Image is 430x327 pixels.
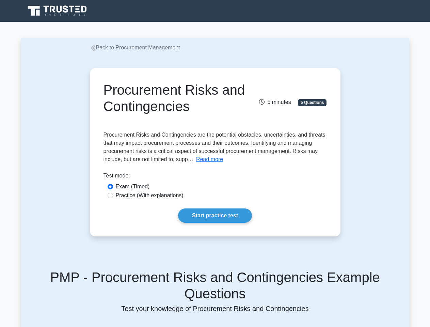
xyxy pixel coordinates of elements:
[116,191,184,200] label: Practice (With explanations)
[103,132,325,162] span: Procurement Risks and Contingencies are the potential obstacles, uncertainties, and threats that ...
[103,172,327,183] div: Test mode:
[259,99,291,105] span: 5 minutes
[196,155,223,163] button: Read more
[29,269,401,302] h5: PMP - Procurement Risks and Contingencies Example Questions
[29,305,401,313] p: Test your knowledge of Procurement Risks and Contingencies
[116,183,150,191] label: Exam (Timed)
[298,99,327,106] span: 5 Questions
[103,82,250,114] h1: Procurement Risks and Contingencies
[90,45,180,50] a: Back to Procurement Management
[178,208,252,223] a: Start practice test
